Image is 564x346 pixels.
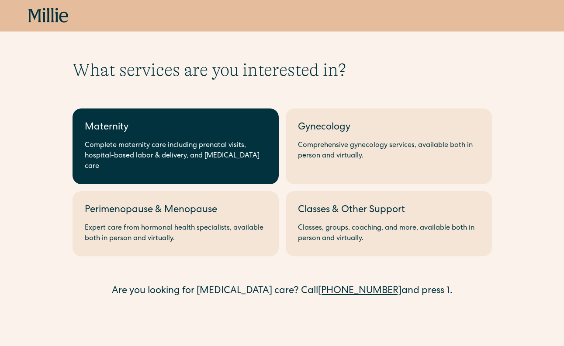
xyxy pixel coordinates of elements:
[298,223,480,244] div: Classes, groups, coaching, and more, available both in person and virtually.
[73,108,279,184] a: MaternityComplete maternity care including prenatal visits, hospital-based labor & delivery, and ...
[73,59,492,80] h1: What services are you interested in?
[73,191,279,256] a: Perimenopause & MenopauseExpert care from hormonal health specialists, available both in person a...
[318,287,401,296] a: [PHONE_NUMBER]
[298,140,480,161] div: Comprehensive gynecology services, available both in person and virtually.
[85,223,266,244] div: Expert care from hormonal health specialists, available both in person and virtually.
[298,203,480,218] div: Classes & Other Support
[85,140,266,172] div: Complete maternity care including prenatal visits, hospital-based labor & delivery, and [MEDICAL_...
[85,203,266,218] div: Perimenopause & Menopause
[73,284,492,299] div: Are you looking for [MEDICAL_DATA] care? Call and press 1.
[286,108,492,184] a: GynecologyComprehensive gynecology services, available both in person and virtually.
[85,121,266,135] div: Maternity
[298,121,480,135] div: Gynecology
[286,191,492,256] a: Classes & Other SupportClasses, groups, coaching, and more, available both in person and virtually.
